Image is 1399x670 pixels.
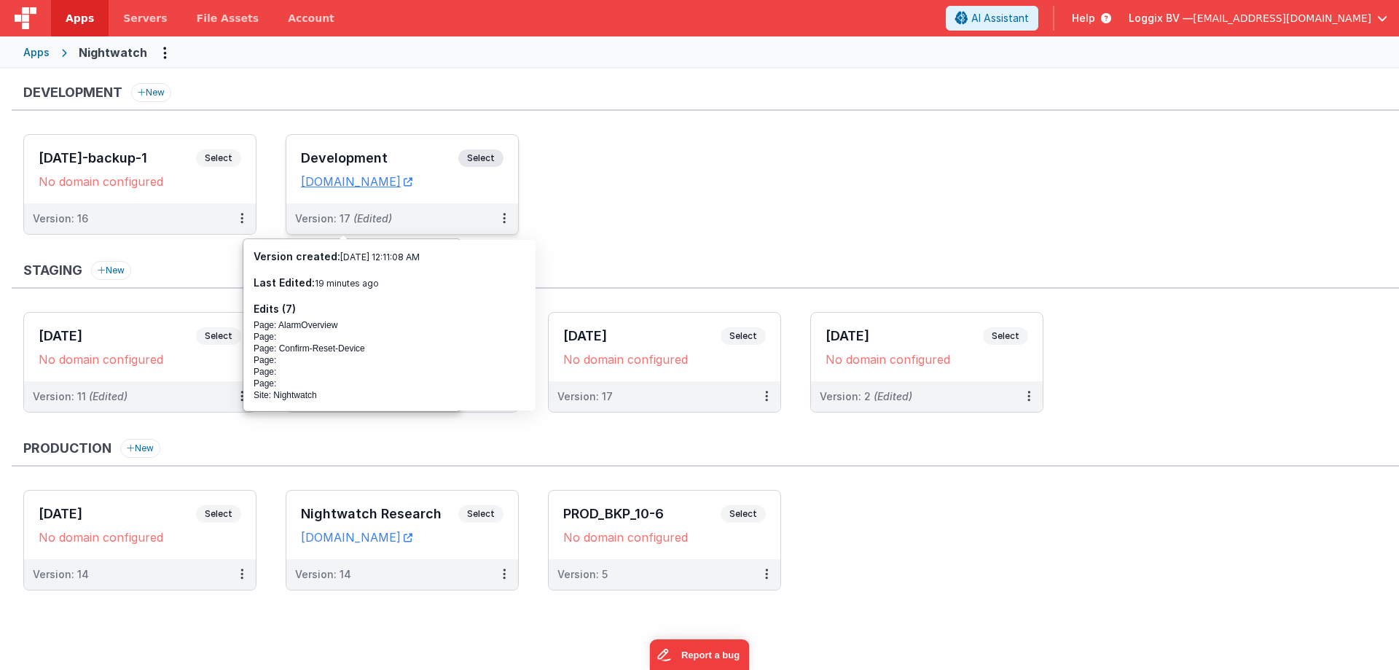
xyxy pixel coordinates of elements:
[254,331,526,343] div: Page:
[557,389,613,404] div: Version: 17
[79,44,147,61] div: Nightwatch
[39,352,241,367] div: No domain configured
[39,174,241,189] div: No domain configured
[353,212,392,225] span: (Edited)
[254,354,526,366] div: Page:
[254,389,526,401] div: Site: Nightwatch
[23,263,82,278] h3: Staging
[196,327,241,345] span: Select
[971,11,1029,26] span: AI Assistant
[39,530,241,545] div: No domain configured
[340,252,420,262] span: [DATE] 12:11:08 AM
[557,567,608,582] div: Version: 5
[1193,11,1371,26] span: [EMAIL_ADDRESS][DOMAIN_NAME]
[983,327,1028,345] span: Select
[721,327,766,345] span: Select
[301,151,458,165] h3: Development
[458,505,503,523] span: Select
[33,211,88,226] div: Version: 16
[123,11,167,26] span: Servers
[66,11,94,26] span: Apps
[1129,11,1193,26] span: Loggix BV —
[23,85,122,100] h3: Development
[197,11,259,26] span: File Assets
[721,505,766,523] span: Select
[39,151,196,165] h3: [DATE]-backup-1
[131,83,171,102] button: New
[1129,11,1387,26] button: Loggix BV — [EMAIL_ADDRESS][DOMAIN_NAME]
[301,174,412,189] a: [DOMAIN_NAME]
[254,319,526,331] div: Page: AlarmOverview
[153,41,176,64] button: Options
[301,507,458,521] h3: Nightwatch Research
[196,149,241,167] span: Select
[946,6,1038,31] button: AI Assistant
[295,567,351,582] div: Version: 14
[826,329,983,343] h3: [DATE]
[33,389,128,404] div: Version: 11
[295,211,392,226] div: Version: 17
[89,390,128,402] span: (Edited)
[874,390,912,402] span: (Edited)
[33,567,89,582] div: Version: 14
[254,249,526,264] h3: Version created:
[563,530,766,545] div: No domain configured
[820,389,912,404] div: Version: 2
[120,439,160,458] button: New
[315,278,379,289] span: 19 minutes ago
[458,149,503,167] span: Select
[254,276,526,290] h3: Last Edited:
[254,343,526,354] div: Page: Confirm-Reset-Device
[563,352,766,367] div: No domain configured
[301,530,412,545] a: [DOMAIN_NAME]
[563,329,721,343] h3: [DATE]
[650,639,750,670] iframe: Marker.io feedback button
[1072,11,1095,26] span: Help
[254,378,526,389] div: Page:
[254,366,526,378] div: Page:
[23,45,50,60] div: Apps
[39,507,196,521] h3: [DATE]
[826,352,1028,367] div: No domain configured
[91,261,131,280] button: New
[196,505,241,523] span: Select
[39,329,196,343] h3: [DATE]
[563,507,721,521] h3: PROD_BKP_10-6
[254,302,526,316] h3: Edits (7)
[23,441,111,456] h3: Production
